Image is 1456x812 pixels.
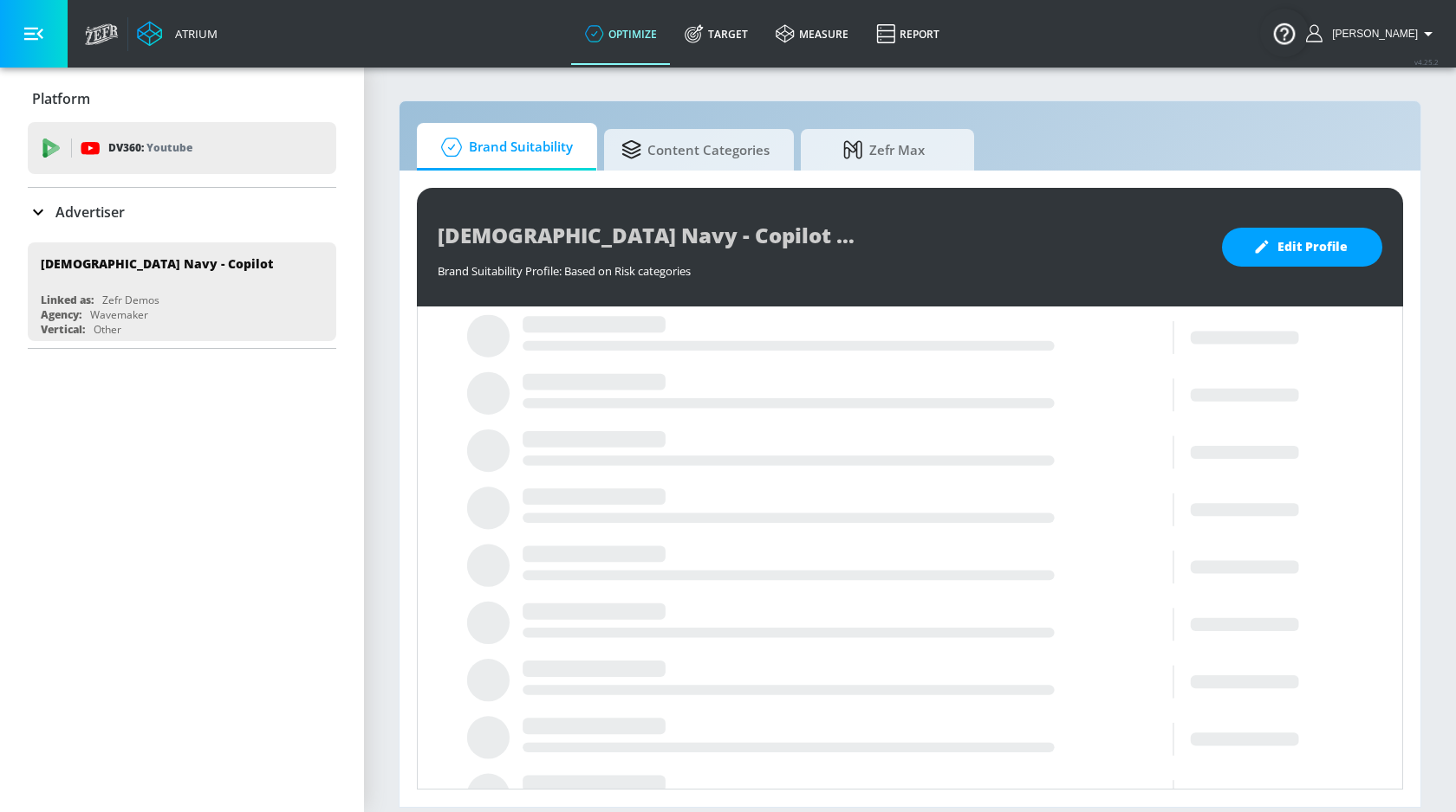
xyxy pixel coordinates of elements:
[41,293,94,307] div: Linked as:
[671,3,762,65] a: Target
[818,129,950,171] span: Zefr Max
[1325,28,1418,40] span: login as: andersson.ceron@zefr.com
[168,26,218,42] div: Atrium
[137,21,218,47] a: Atrium
[28,188,336,236] div: Advertiser
[28,122,336,174] div: DV360: Youtube
[762,3,862,65] a: measure
[55,203,125,222] p: Advertiser
[41,322,85,337] div: Vertical:
[1414,57,1439,67] span: v 4.25.2
[438,255,1205,279] div: Brand Suitability Profile: Based on Risk categories
[102,293,159,307] div: Zefr Demos
[32,89,90,108] p: Platform
[41,255,273,272] div: [DEMOGRAPHIC_DATA] Navy - Copilot
[108,139,192,158] p: DV360:
[28,242,336,341] div: [DEMOGRAPHIC_DATA] Navy - CopilotLinked as:Zefr DemosAgency:WavemakerVertical:Other
[1306,23,1439,44] button: [PERSON_NAME]
[862,3,953,65] a: Report
[41,307,81,322] div: Agency:
[434,126,573,168] span: Brand Suitability
[28,74,336,123] div: Platform
[571,3,671,65] a: optimize
[1222,228,1382,267] button: Edit Profile
[621,129,770,171] span: Content Categories
[94,322,121,337] div: Other
[1260,9,1309,57] button: Open Resource Center
[90,307,148,322] div: Wavemaker
[146,139,192,157] p: Youtube
[1257,236,1348,258] span: Edit Profile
